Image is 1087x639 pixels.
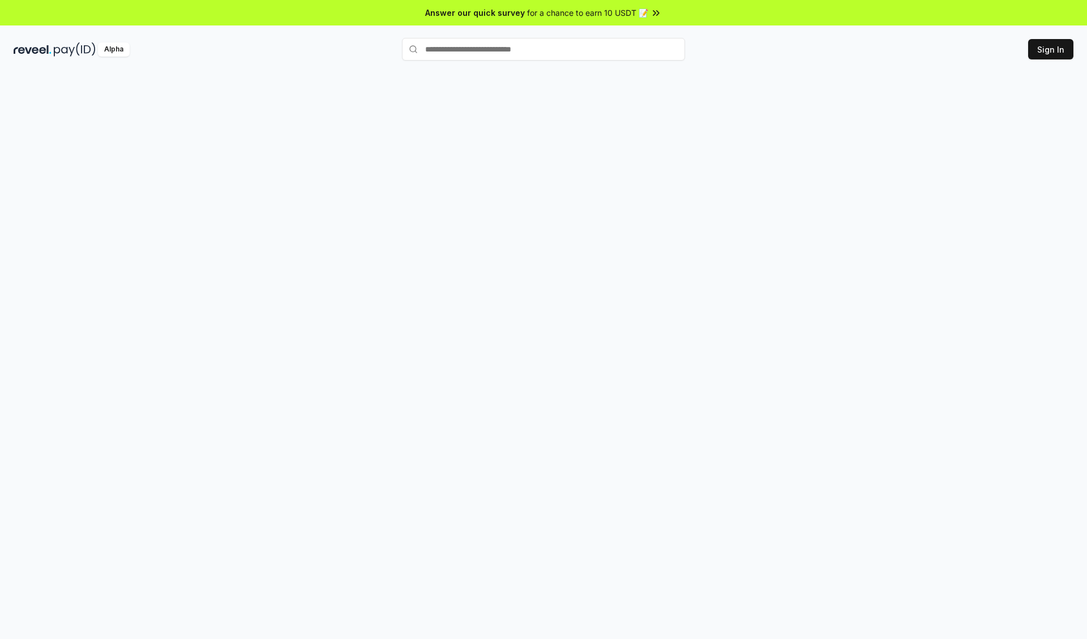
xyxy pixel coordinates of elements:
span: for a chance to earn 10 USDT 📝 [527,7,648,19]
img: pay_id [54,42,96,57]
div: Alpha [98,42,130,57]
span: Answer our quick survey [425,7,525,19]
button: Sign In [1028,39,1073,59]
img: reveel_dark [14,42,52,57]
